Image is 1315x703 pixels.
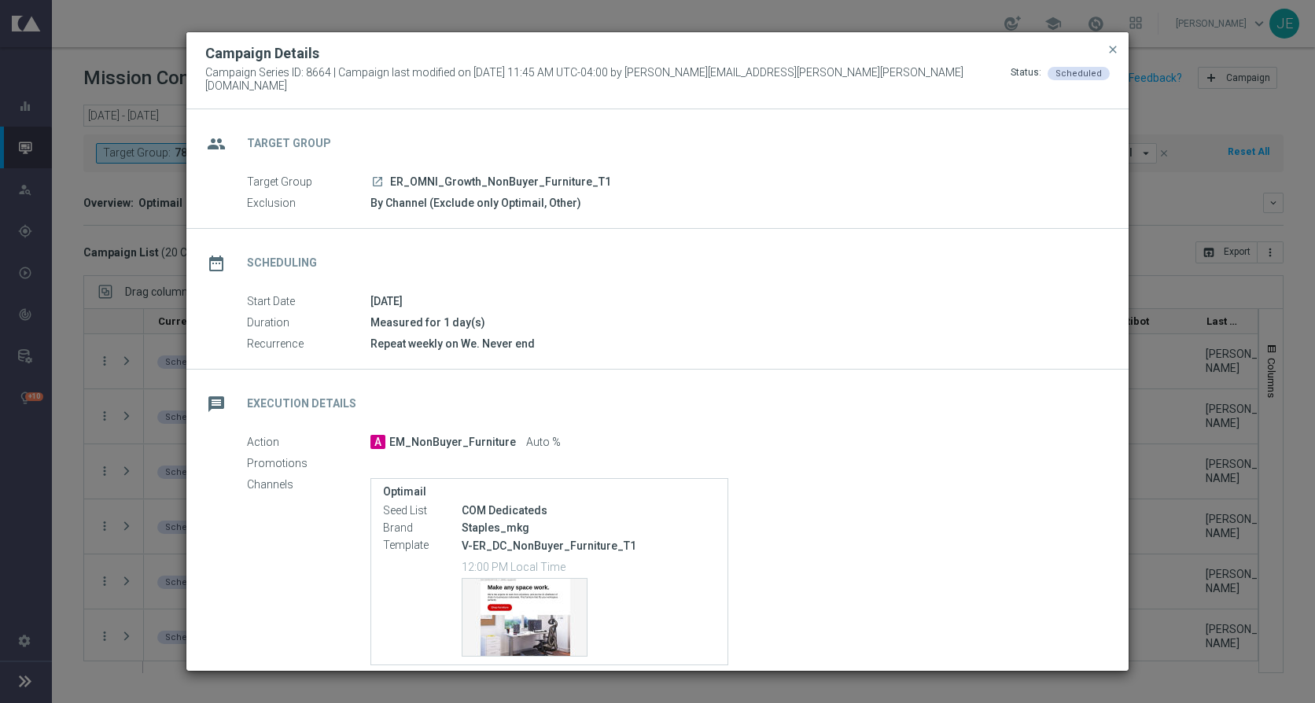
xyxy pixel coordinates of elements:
[205,44,319,63] h2: Campaign Details
[1055,68,1102,79] span: Scheduled
[462,502,716,518] div: COM Dedicateds
[383,521,462,536] label: Brand
[526,436,561,450] span: Auto %
[247,295,370,309] label: Start Date
[462,558,716,574] p: 12:00 PM Local Time
[462,520,716,536] div: Staples_mkg
[390,175,611,190] span: ER_OMNI_Growth_NonBuyer_Furniture_T1
[247,136,331,151] h2: Target Group
[1011,66,1041,93] div: Status:
[370,435,385,449] span: A
[247,457,370,471] label: Promotions
[247,175,370,190] label: Target Group
[370,315,1098,330] div: Measured for 1 day(s)
[247,396,356,411] h2: Execution Details
[389,436,516,450] span: EM_NonBuyer_Furniture
[383,539,462,553] label: Template
[383,504,462,518] label: Seed List
[247,436,370,450] label: Action
[247,478,370,492] label: Channels
[370,195,1098,211] div: By Channel (Exclude only Optimail, Other)
[247,337,370,351] label: Recurrence
[370,175,385,190] a: launch
[371,175,384,188] i: launch
[247,197,370,211] label: Exclusion
[370,336,1098,351] div: Repeat weekly on We. Never end
[247,316,370,330] label: Duration
[202,249,230,278] i: date_range
[202,390,230,418] i: message
[370,293,1098,309] div: [DATE]
[383,485,716,499] label: Optimail
[1107,43,1119,56] span: close
[205,66,1011,93] span: Campaign Series ID: 8664 | Campaign last modified on [DATE] 11:45 AM UTC-04:00 by [PERSON_NAME][E...
[247,256,317,271] h2: Scheduling
[202,130,230,158] i: group
[462,539,716,553] p: V-ER_DC_NonBuyer_Furniture_T1
[1048,66,1110,79] colored-tag: Scheduled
